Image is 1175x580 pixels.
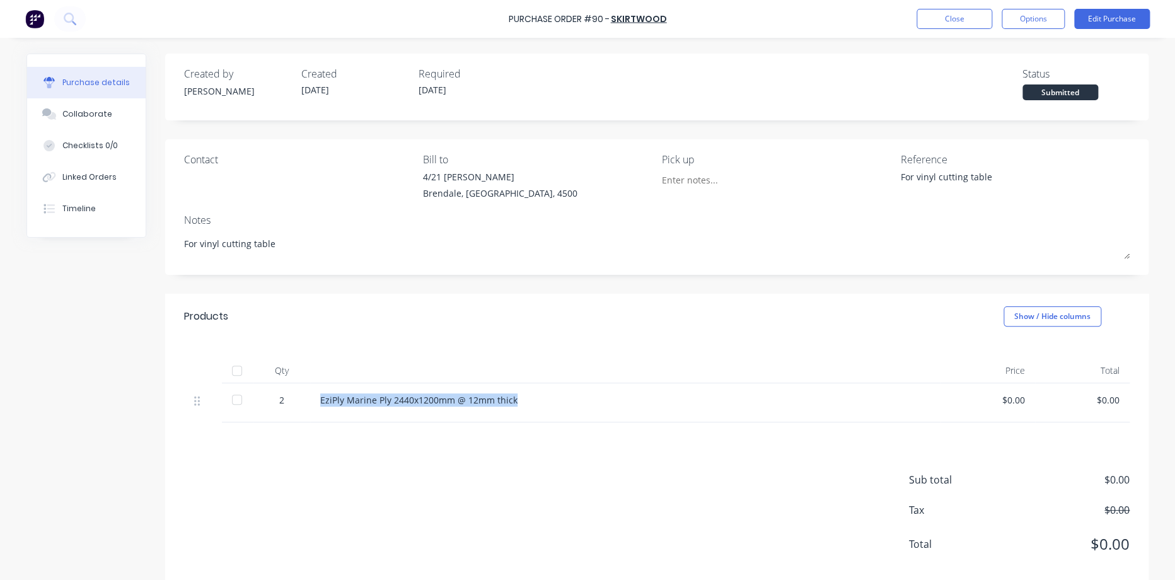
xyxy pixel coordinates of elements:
[509,13,610,26] div: Purchase Order #90 -
[1022,66,1130,81] div: Status
[62,171,117,183] div: Linked Orders
[611,13,667,25] a: Skirtwood
[62,140,118,151] div: Checklists 0/0
[900,152,1130,167] div: Reference
[1004,472,1130,487] span: $0.00
[184,152,414,167] div: Contact
[909,536,1004,552] span: Total
[423,152,652,167] div: Bill to
[25,9,44,28] img: Factory
[27,67,146,98] button: Purchase details
[1045,393,1120,407] div: $0.00
[900,170,1058,199] textarea: For vinyl cutting table
[253,358,310,383] div: Qty
[184,84,291,98] div: [PERSON_NAME]
[423,187,577,200] div: Brendale, [GEOGRAPHIC_DATA], 4500
[419,66,526,81] div: Required
[1074,9,1150,29] button: Edit Purchase
[184,66,291,81] div: Created by
[951,393,1025,407] div: $0.00
[662,170,777,189] input: Enter notes...
[909,472,1004,487] span: Sub total
[27,98,146,130] button: Collaborate
[301,66,408,81] div: Created
[1004,306,1101,327] button: Show / Hide columns
[941,358,1035,383] div: Price
[423,170,577,183] div: 4/21 [PERSON_NAME]
[1022,84,1098,100] div: Submitted
[1035,358,1130,383] div: Total
[27,130,146,161] button: Checklists 0/0
[662,152,891,167] div: Pick up
[1002,9,1065,29] button: Options
[184,212,1130,228] div: Notes
[184,231,1130,259] textarea: For vinyl cutting table
[1004,502,1130,518] span: $0.00
[62,77,130,88] div: Purchase details
[62,203,96,214] div: Timeline
[1004,533,1130,555] span: $0.00
[263,393,300,407] div: 2
[27,193,146,224] button: Timeline
[917,9,992,29] button: Close
[27,161,146,193] button: Linked Orders
[320,393,930,407] div: EziPly Marine Ply 2440x1200mm @ 12mm thick
[62,108,112,120] div: Collaborate
[184,309,228,324] div: Products
[909,502,1004,518] span: Tax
